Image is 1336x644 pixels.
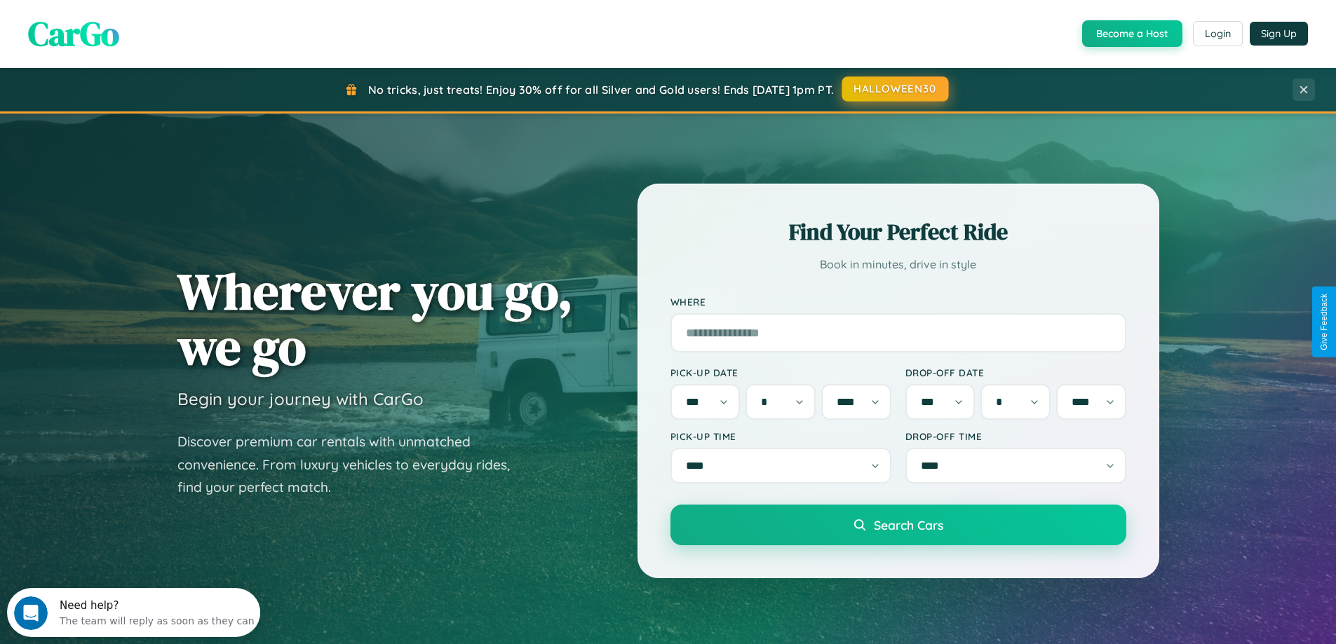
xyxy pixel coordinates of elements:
[177,263,573,374] h1: Wherever you go, we go
[670,296,1126,308] label: Where
[53,12,248,23] div: Need help?
[670,505,1126,545] button: Search Cars
[53,23,248,38] div: The team will reply as soon as they can
[874,517,943,533] span: Search Cars
[1250,22,1308,46] button: Sign Up
[28,11,119,57] span: CarGo
[7,588,260,637] iframe: Intercom live chat discovery launcher
[368,83,834,97] span: No tricks, just treats! Enjoy 30% off for all Silver and Gold users! Ends [DATE] 1pm PT.
[670,254,1126,275] p: Book in minutes, drive in style
[1319,294,1329,350] div: Give Feedback
[14,596,48,630] iframe: Intercom live chat
[177,430,528,499] p: Discover premium car rentals with unmatched convenience. From luxury vehicles to everyday rides, ...
[670,217,1126,247] h2: Find Your Perfect Ride
[905,430,1126,442] label: Drop-off Time
[842,76,949,102] button: HALLOWEEN30
[1193,21,1243,46] button: Login
[1082,20,1182,47] button: Become a Host
[905,366,1126,378] label: Drop-off Date
[670,366,891,378] label: Pick-up Date
[177,388,424,409] h3: Begin your journey with CarGo
[670,430,891,442] label: Pick-up Time
[6,6,261,44] div: Open Intercom Messenger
